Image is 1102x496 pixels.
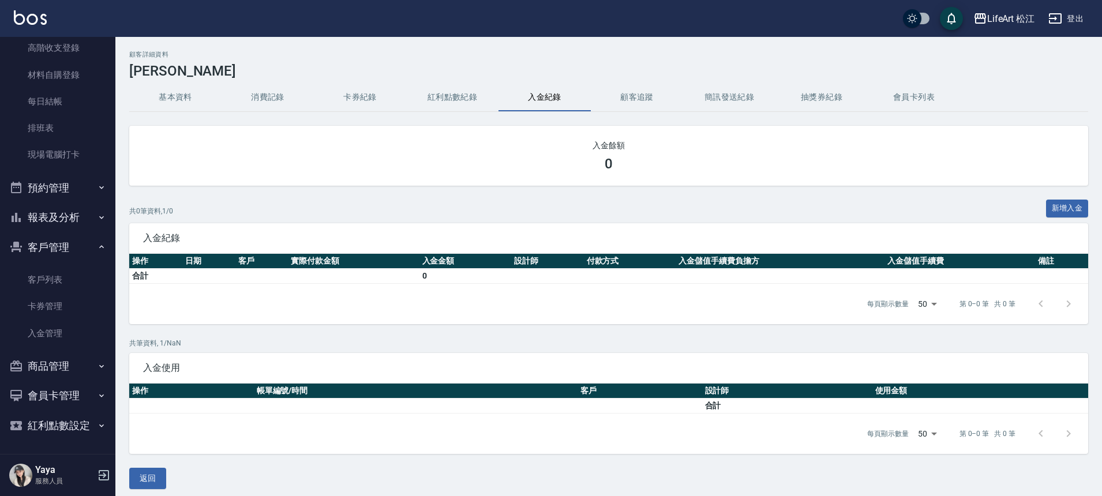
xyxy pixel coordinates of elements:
[314,84,406,111] button: 卡券紀錄
[913,288,941,320] div: 50
[35,476,94,486] p: 服務人員
[129,84,222,111] button: 基本資料
[683,84,775,111] button: 簡訊發送紀錄
[867,299,909,309] p: 每頁顯示數量
[1046,200,1089,217] button: 新增入金
[235,254,288,269] th: 客戶
[5,320,111,347] a: 入金管理
[129,51,1088,58] h2: 顧客詳細資料
[5,232,111,262] button: 客戶管理
[775,84,868,111] button: 抽獎券紀錄
[969,7,1040,31] button: LifeArt 松江
[288,254,419,269] th: 實際付款金額
[605,156,613,172] h3: 0
[406,84,498,111] button: 紅利點數紀錄
[129,63,1088,79] h3: [PERSON_NAME]
[419,268,511,283] td: 0
[867,429,909,439] p: 每頁顯示數量
[5,411,111,441] button: 紅利點數設定
[9,464,32,487] img: Person
[5,202,111,232] button: 報表及分析
[35,464,94,476] h5: Yaya
[14,10,47,25] img: Logo
[940,7,963,30] button: save
[129,254,182,269] th: 操作
[419,254,511,269] th: 入金金額
[129,468,166,489] button: 返回
[913,418,941,449] div: 50
[222,84,314,111] button: 消費記錄
[591,84,683,111] button: 顧客追蹤
[129,268,182,283] td: 合計
[959,429,1015,439] p: 第 0–0 筆 共 0 筆
[5,173,111,203] button: 預約管理
[5,35,111,61] a: 高階收支登錄
[702,384,872,399] th: 設計師
[254,384,578,399] th: 帳單編號/時間
[578,384,702,399] th: 客戶
[5,115,111,141] a: 排班表
[5,266,111,293] a: 客戶列表
[1035,254,1088,269] th: 備註
[143,232,1074,244] span: 入金紀錄
[129,206,173,216] p: 共 0 筆資料, 1 / 0
[5,351,111,381] button: 商品管理
[182,254,235,269] th: 日期
[5,141,111,168] a: 現場電腦打卡
[5,88,111,115] a: 每日結帳
[129,384,254,399] th: 操作
[143,362,1074,374] span: 入金使用
[676,254,884,269] th: 入金儲值手續費負擔方
[5,62,111,88] a: 材料自購登錄
[5,381,111,411] button: 會員卡管理
[872,384,1088,399] th: 使用金額
[1044,8,1088,29] button: 登出
[868,84,960,111] button: 會員卡列表
[884,254,1035,269] th: 入金儲值手續費
[129,338,1088,348] p: 共 筆資料, 1 / NaN
[143,140,1074,151] h2: 入金餘額
[959,299,1015,309] p: 第 0–0 筆 共 0 筆
[498,84,591,111] button: 入金紀錄
[702,398,872,413] td: 合計
[584,254,676,269] th: 付款方式
[511,254,584,269] th: 設計師
[987,12,1035,26] div: LifeArt 松江
[5,293,111,320] a: 卡券管理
